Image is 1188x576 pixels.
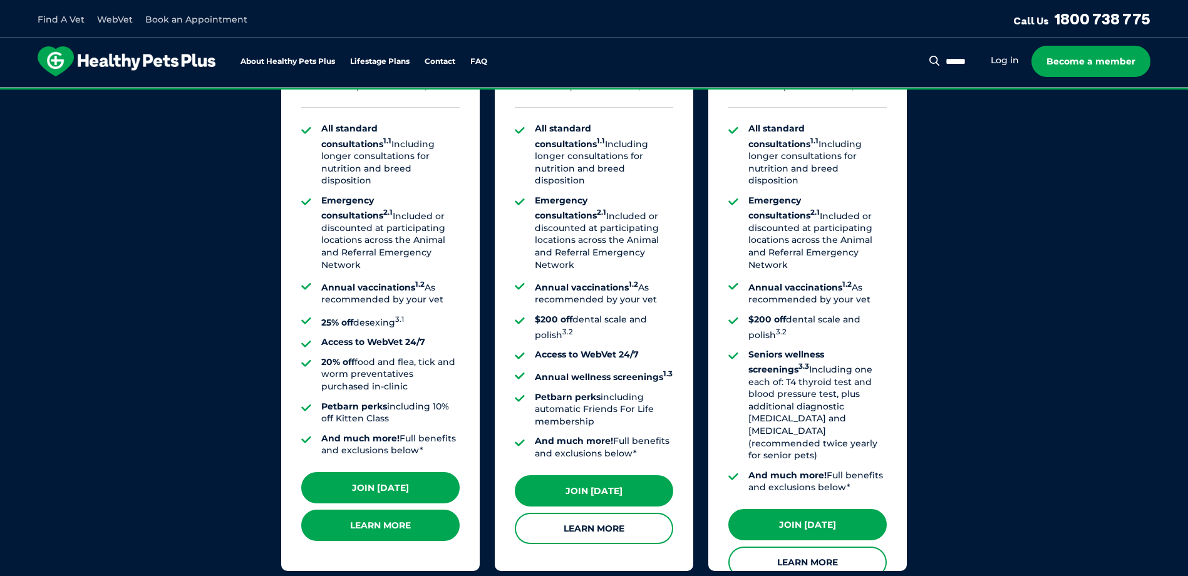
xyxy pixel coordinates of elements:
[321,123,391,149] strong: All standard consultations
[748,123,819,149] strong: All standard consultations
[350,58,410,66] a: Lifestage Plans
[321,282,425,293] strong: Annual vaccinations
[425,58,455,66] a: Contact
[395,315,404,324] sup: 3.1
[535,371,673,383] strong: Annual wellness screenings
[748,314,887,341] li: dental scale and polish
[1013,14,1049,27] span: Call Us
[535,279,673,306] li: As recommended by your vet
[810,208,820,217] sup: 2.1
[535,435,673,460] li: Full benefits and exclusions below*
[535,123,605,149] strong: All standard consultations
[535,195,673,271] li: Included or discounted at participating locations across the Animal and Referral Emergency Network
[321,195,393,221] strong: Emergency consultations
[240,58,335,66] a: About Healthy Pets Plus
[535,349,639,360] strong: Access to WebVet 24/7
[145,14,247,25] a: Book an Appointment
[927,54,943,67] button: Search
[810,136,819,145] sup: 1.1
[798,362,809,371] sup: 3.3
[38,14,85,25] a: Find A Vet
[663,369,673,378] sup: 1.3
[748,282,852,293] strong: Annual vaccinations
[748,470,887,494] li: Full benefits and exclusions below*
[1013,9,1150,28] a: Call Us1800 738 775
[748,314,786,325] strong: $200 off
[991,54,1019,66] a: Log in
[597,136,605,145] sup: 1.1
[321,279,460,306] li: As recommended by your vet
[842,280,852,289] sup: 1.2
[748,123,887,187] li: Including longer consultations for nutrition and breed disposition
[535,314,673,341] li: dental scale and polish
[97,14,133,25] a: WebVet
[728,509,887,540] a: Join [DATE]
[383,136,391,145] sup: 1.1
[535,282,638,293] strong: Annual vaccinations
[748,195,820,221] strong: Emergency consultations
[301,510,460,541] a: Learn More
[321,317,353,328] strong: 25% off
[515,513,673,544] a: Learn More
[535,391,673,428] li: including automatic Friends For Life membership
[321,356,460,393] li: food and flea, tick and worm preventatives purchased in-clinic
[301,472,460,503] a: Join [DATE]
[321,195,460,271] li: Included or discounted at participating locations across the Animal and Referral Emergency Network
[321,336,425,347] strong: Access to WebVet 24/7
[383,208,393,217] sup: 2.1
[535,435,613,446] strong: And much more!
[748,195,887,271] li: Included or discounted at participating locations across the Animal and Referral Emergency Network
[321,401,387,412] strong: Petbarn perks
[38,46,215,76] img: hpp-logo
[748,349,824,375] strong: Seniors wellness screenings
[321,433,400,444] strong: And much more!
[535,123,673,187] li: Including longer consultations for nutrition and breed disposition
[415,280,425,289] sup: 1.2
[470,58,487,66] a: FAQ
[776,327,787,336] sup: 3.2
[535,195,606,221] strong: Emergency consultations
[321,356,354,368] strong: 20% off
[535,391,601,403] strong: Petbarn perks
[748,279,887,306] li: As recommended by your vet
[515,475,673,507] a: Join [DATE]
[1031,46,1150,77] a: Become a member
[748,349,887,462] li: Including one each of: T4 thyroid test and blood pressure test, plus additional diagnostic [MEDIC...
[321,123,460,187] li: Including longer consultations for nutrition and breed disposition
[321,401,460,425] li: including 10% off Kitten Class
[360,88,828,99] span: Proactive, preventative wellness program designed to keep your pet healthier and happier for longer
[321,433,460,457] li: Full benefits and exclusions below*
[748,470,827,481] strong: And much more!
[562,327,573,336] sup: 3.2
[629,280,638,289] sup: 1.2
[321,314,460,329] li: desexing
[535,314,572,325] strong: $200 off
[597,208,606,217] sup: 2.1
